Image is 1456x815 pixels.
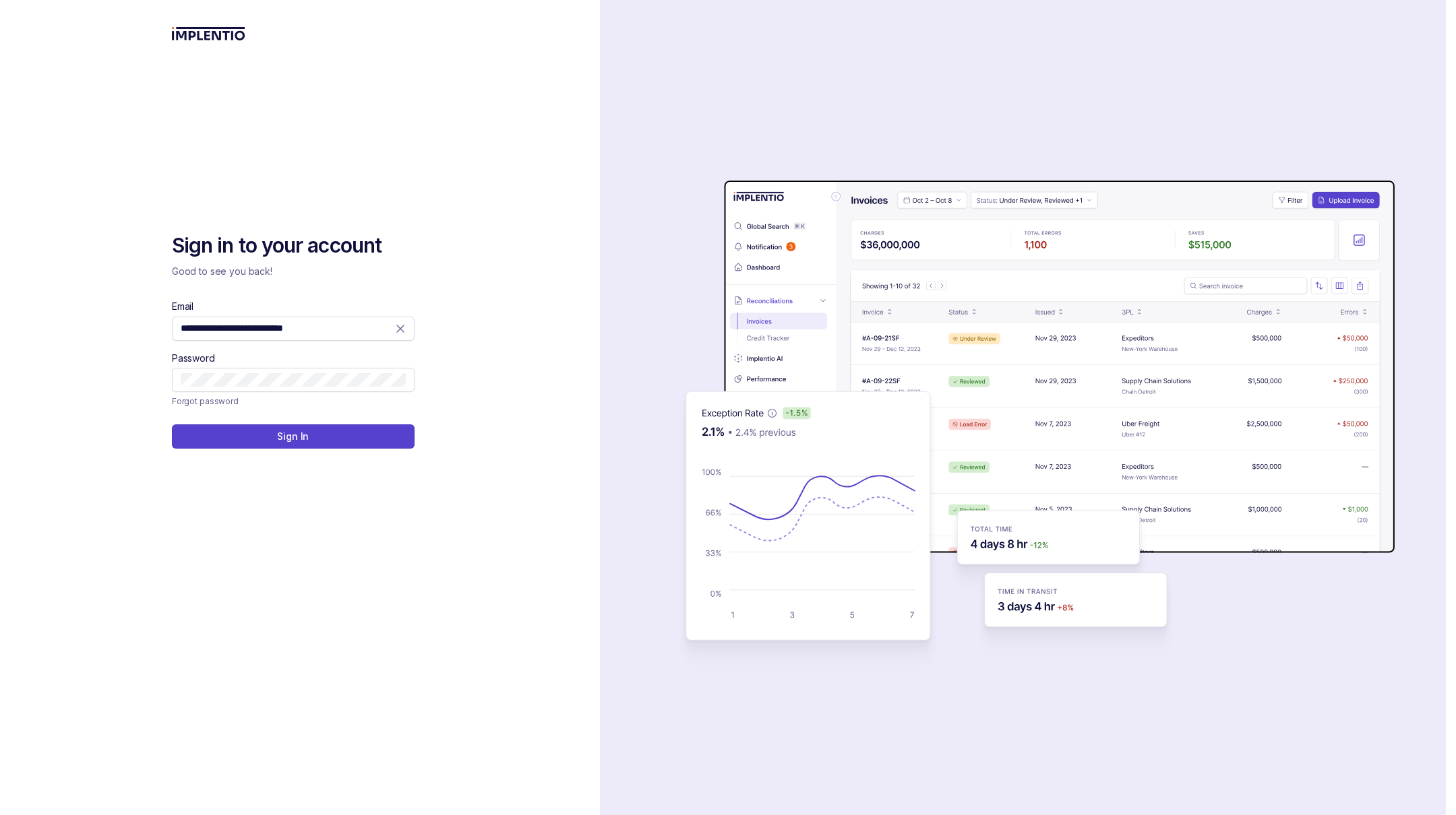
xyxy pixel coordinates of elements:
[172,424,415,449] button: Sign In
[172,27,245,40] img: logo
[172,395,239,408] p: Forgot password
[172,232,415,259] h2: Sign in to your account
[638,138,1399,677] img: signin-background.svg
[172,300,193,313] label: Email
[172,395,239,408] a: Link Forgot password
[172,265,415,278] p: Good to see you back!
[172,352,215,365] label: Password
[277,430,309,443] p: Sign In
